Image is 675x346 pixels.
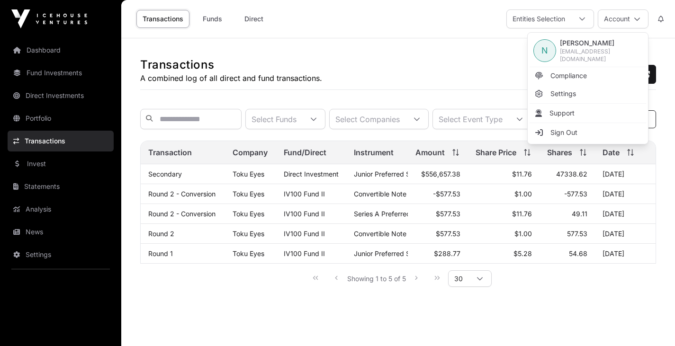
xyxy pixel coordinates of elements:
a: Compliance [530,67,646,84]
span: Convertible Note ([DATE]) [354,190,435,198]
a: IV100 Fund II [284,230,325,238]
div: Select Companies [330,109,405,129]
span: Convertible Note ([DATE]) [354,230,435,238]
span: 47338.62 [556,170,587,178]
td: $288.77 [408,244,468,264]
a: Toku Eyes [233,230,264,238]
td: $577.53 [408,224,468,244]
span: Instrument [354,147,394,158]
a: Funds [193,10,231,28]
a: Toku Eyes [233,210,264,218]
td: -$577.53 [408,184,468,204]
span: Direct Investment [284,170,339,178]
span: Transaction [148,147,192,158]
button: Account [598,9,648,28]
a: Statements [8,176,114,197]
a: Settings [8,244,114,265]
span: $11.76 [512,210,532,218]
a: Round 2 - Conversion [148,190,216,198]
a: IV100 Fund II [284,210,325,218]
span: Share Price [476,147,516,158]
span: Junior Preferred Stock [354,170,424,178]
td: [DATE] [595,184,656,204]
td: [DATE] [595,204,656,224]
a: Transactions [8,131,114,151]
span: Settings [550,89,576,98]
span: $1.00 [514,190,532,198]
span: Junior Preferred Stock [354,249,424,257]
div: Select Event Type [433,109,508,129]
a: Fund Investments [8,62,114,83]
td: [DATE] [595,244,656,264]
a: Direct [235,10,273,28]
a: IV100 Fund II [284,249,325,257]
a: Secondary [148,170,182,178]
span: Compliance [550,71,587,80]
span: Sign Out [550,128,577,137]
a: Toku Eyes [233,190,264,198]
a: Analysis [8,199,114,220]
td: $577.53 [408,204,468,224]
span: [PERSON_NAME] [560,38,642,48]
iframe: Chat Widget [628,301,675,346]
a: Toku Eyes [233,249,264,257]
td: [DATE] [595,164,656,184]
p: A combined log of all direct and fund transactions. [140,72,322,84]
span: 49.11 [572,210,587,218]
span: 54.68 [569,249,587,257]
span: Date [603,147,620,158]
span: [EMAIL_ADDRESS][DOMAIN_NAME] [560,48,642,63]
a: Direct Investments [8,85,114,106]
a: Dashboard [8,40,114,61]
a: Round 1 [148,249,173,257]
span: Amount [415,147,445,158]
span: Showing 1 to 5 of 5 [347,275,406,283]
a: Portfolio [8,108,114,129]
span: Support [549,108,575,118]
span: $11.76 [512,170,532,178]
span: $1.00 [514,230,532,238]
div: Select Funds [246,109,302,129]
span: Rows per page [449,271,468,286]
div: Entities Selection [507,10,571,28]
span: N [541,44,548,57]
a: News [8,222,114,242]
a: Round 2 [148,230,174,238]
a: Settings [530,85,646,102]
span: 577.53 [567,230,587,238]
td: [DATE] [595,224,656,244]
span: Company [233,147,268,158]
span: Shares [547,147,572,158]
span: Fund/Direct [284,147,326,158]
a: Toku Eyes [233,170,264,178]
li: Sign Out [530,124,646,141]
span: Series A Preferred Stock [354,210,431,218]
a: Transactions [136,10,189,28]
li: Support [530,105,646,122]
td: $556,657.38 [408,164,468,184]
a: Round 2 - Conversion [148,210,216,218]
span: -577.53 [564,190,587,198]
img: Icehouse Ventures Logo [11,9,87,28]
a: IV100 Fund II [284,190,325,198]
h1: Transactions [140,57,322,72]
a: Invest [8,153,114,174]
span: $5.28 [513,249,532,257]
